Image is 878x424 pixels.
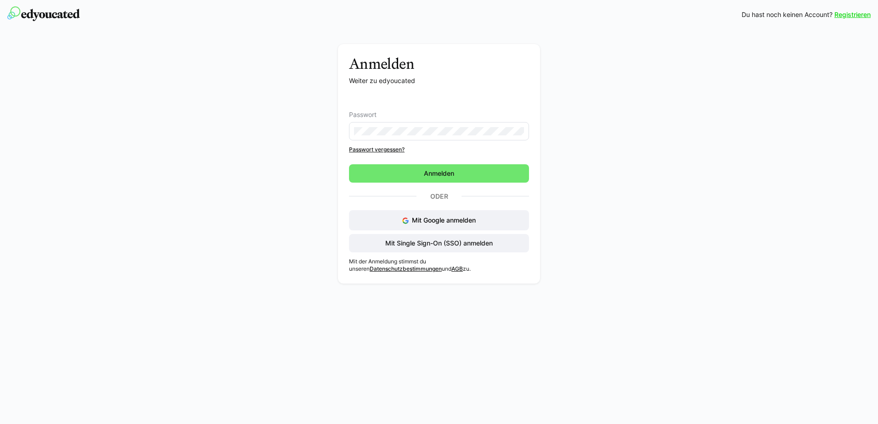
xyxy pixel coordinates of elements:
[349,210,529,230] button: Mit Google anmelden
[349,164,529,183] button: Anmelden
[451,265,463,272] a: AGB
[742,10,833,19] span: Du hast noch keinen Account?
[7,6,80,21] img: edyoucated
[349,55,529,73] h3: Anmelden
[349,234,529,252] button: Mit Single Sign-On (SSO) anmelden
[416,190,462,203] p: Oder
[349,258,529,273] p: Mit der Anmeldung stimmst du unseren und zu.
[422,169,456,178] span: Anmelden
[370,265,442,272] a: Datenschutzbestimmungen
[349,146,529,153] a: Passwort vergessen?
[384,239,494,248] span: Mit Single Sign-On (SSO) anmelden
[412,216,476,224] span: Mit Google anmelden
[834,10,871,19] a: Registrieren
[349,76,529,85] p: Weiter zu edyoucated
[349,111,377,118] span: Passwort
